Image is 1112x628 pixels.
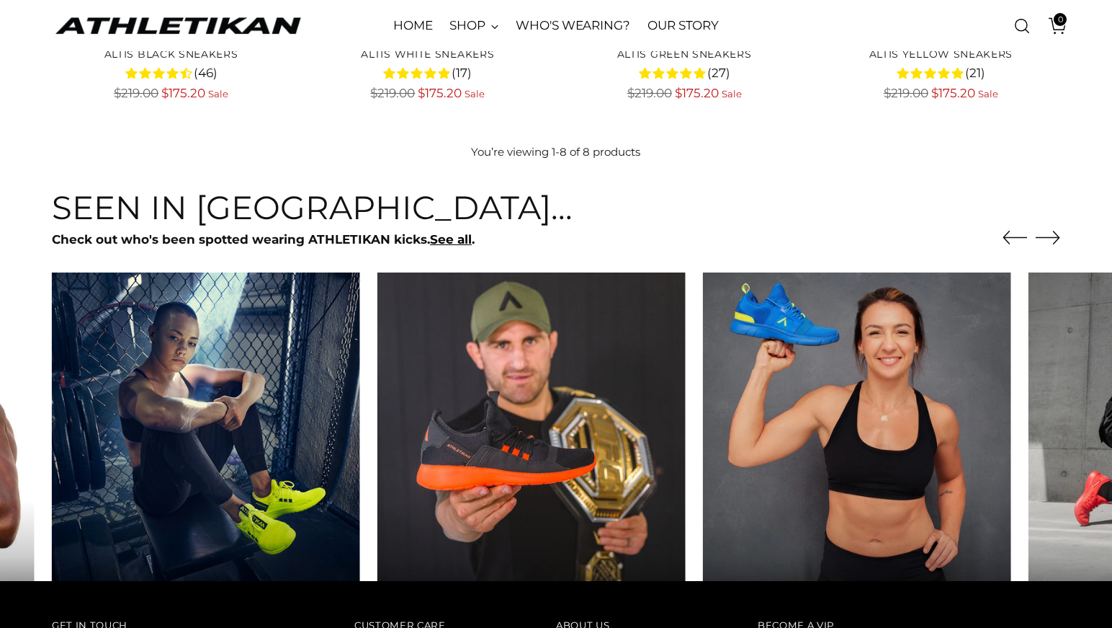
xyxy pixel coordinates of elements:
[1054,13,1067,26] span: 0
[161,86,205,100] span: $175.20
[617,48,752,61] a: ALTIS Green Sneakers
[647,10,719,42] a: OUR STORY
[627,86,672,100] span: $219.00
[52,63,290,82] div: 4.4 rating (46 votes)
[452,64,472,83] span: (17)
[194,64,218,83] span: (46)
[707,64,730,83] span: (27)
[472,232,475,247] strong: .
[869,48,1013,61] a: ALTIS Yellow Sneakers
[516,10,630,42] a: WHO'S WEARING?
[722,88,742,99] span: Sale
[370,86,415,100] span: $219.00
[931,86,975,100] span: $175.20
[822,63,1060,82] div: 4.6 rating (21 votes)
[308,63,547,82] div: 4.8 rating (17 votes)
[965,64,985,83] span: (21)
[52,190,573,226] h3: Seen in [GEOGRAPHIC_DATA]...
[114,86,158,100] span: $219.00
[418,86,462,100] span: $175.20
[675,86,719,100] span: $175.20
[1008,12,1036,40] a: Open search modal
[1003,226,1027,250] button: Move to previous carousel slide
[565,63,803,82] div: 4.9 rating (27 votes)
[978,88,998,99] span: Sale
[104,48,238,61] a: ALTIS Black Sneakers
[52,232,430,247] strong: Check out who's been spotted wearing ATHLETIKAN kicks.
[471,144,640,161] p: You’re viewing 1-8 of 8 products
[1038,12,1067,40] a: Open cart modal
[449,10,498,42] a: SHOP
[1036,225,1060,249] button: Move to next carousel slide
[465,88,485,99] span: Sale
[393,10,433,42] a: HOME
[430,232,472,247] a: See all
[884,86,928,100] span: $219.00
[208,88,228,99] span: Sale
[361,48,494,61] a: ALTIS White Sneakers
[52,14,304,37] a: ATHLETIKAN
